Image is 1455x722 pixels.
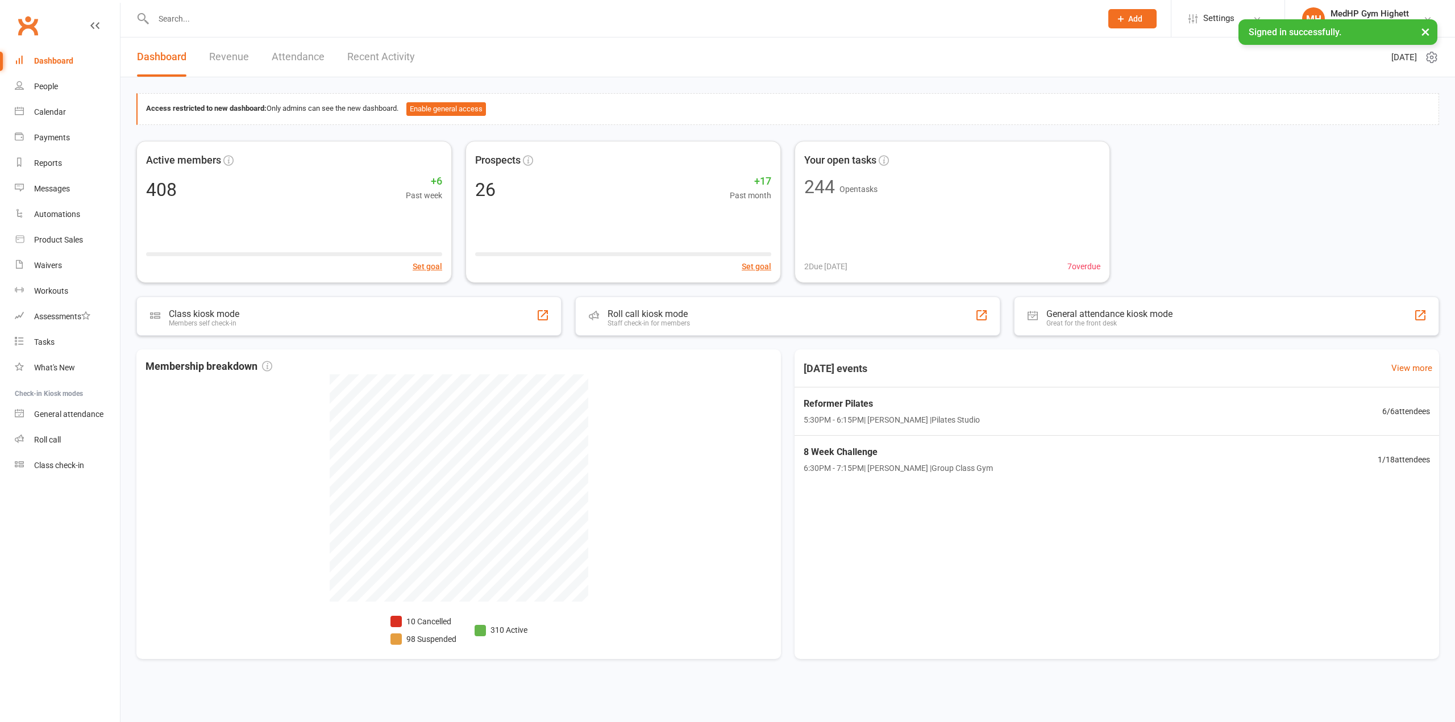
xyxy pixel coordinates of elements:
div: MedHP [1331,19,1409,29]
span: Signed in successfully. [1249,27,1341,37]
li: 98 Suspended [390,633,456,645]
span: Prospects [475,152,521,169]
div: Automations [34,210,80,219]
div: Waivers [34,261,62,270]
div: Roll call [34,435,61,444]
button: Enable general access [406,102,486,116]
div: Calendar [34,107,66,116]
span: Membership breakdown [145,358,272,375]
div: General attendance [34,410,103,419]
span: Active members [146,152,221,169]
div: Members self check-in [169,319,239,327]
span: 5:30PM - 6:15PM | [PERSON_NAME] | Pilates Studio [804,414,980,426]
span: Reformer Pilates [804,397,980,411]
span: +17 [730,173,771,190]
div: Dashboard [34,56,73,65]
div: Assessments [34,312,90,321]
button: × [1415,19,1436,44]
div: Great for the front desk [1046,319,1173,327]
a: Attendance [272,37,325,77]
div: General attendance kiosk mode [1046,308,1173,319]
span: 6 / 6 attendees [1382,405,1430,418]
div: MH [1302,7,1325,30]
div: Reports [34,158,62,168]
div: 244 [804,178,835,196]
div: Payments [34,133,70,142]
div: Tasks [34,337,55,347]
div: People [34,82,58,91]
strong: Access restricted to new dashboard: [146,104,267,112]
span: 8 Week Challenge [804,445,993,460]
span: +6 [406,173,442,190]
div: Messages [34,184,70,193]
a: Assessments [15,304,120,329]
span: Add [1128,14,1142,23]
a: Product Sales [15,227,120,253]
a: Calendar [15,99,120,125]
a: Messages [15,176,120,202]
a: Class kiosk mode [15,453,120,478]
a: General attendance kiosk mode [15,402,120,427]
a: Revenue [209,37,249,77]
div: 408 [146,181,177,199]
a: Tasks [15,329,120,355]
div: MedHP Gym Highett [1331,9,1409,19]
div: Only admins can see the new dashboard. [146,102,1430,116]
a: People [15,74,120,99]
div: Staff check-in for members [608,319,690,327]
button: Add [1108,9,1157,28]
span: 6:30PM - 7:15PM | [PERSON_NAME] | Group Class Gym [804,462,993,474]
a: Recent Activity [347,37,415,77]
button: Set goal [742,260,771,273]
a: Reports [15,151,120,176]
span: 1 / 18 attendees [1378,453,1430,466]
span: 2 Due [DATE] [804,260,847,273]
a: Automations [15,202,120,227]
div: What's New [34,363,75,372]
div: Product Sales [34,235,83,244]
a: Roll call [15,427,120,453]
h3: [DATE] events [795,358,876,379]
span: Past week [406,189,442,202]
input: Search... [150,11,1094,27]
div: 26 [475,181,496,199]
a: Waivers [15,253,120,278]
a: Payments [15,125,120,151]
li: 310 Active [475,624,527,636]
a: Dashboard [15,48,120,74]
span: [DATE] [1391,51,1417,64]
button: Set goal [413,260,442,273]
span: Your open tasks [804,152,876,169]
div: Class check-in [34,461,84,470]
span: 7 overdue [1067,260,1100,273]
li: 10 Cancelled [390,615,456,628]
div: Workouts [34,286,68,295]
span: Open tasks [839,185,878,194]
a: Clubworx [14,11,42,40]
div: Roll call kiosk mode [608,308,690,319]
a: Dashboard [137,37,186,77]
div: Class kiosk mode [169,308,239,319]
a: What's New [15,355,120,381]
a: View more [1391,361,1432,375]
span: Past month [730,189,771,202]
a: Workouts [15,278,120,304]
span: Settings [1203,6,1234,31]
